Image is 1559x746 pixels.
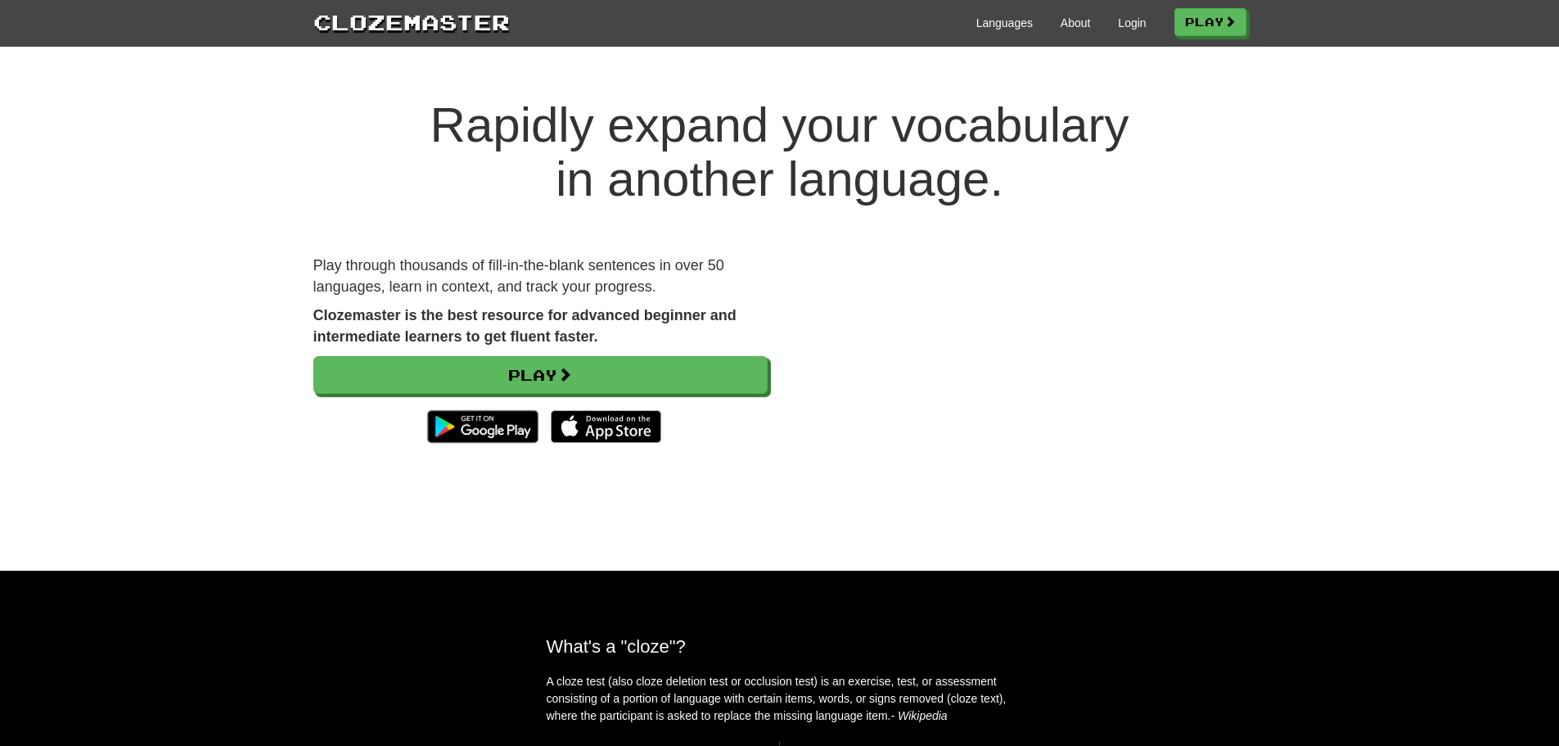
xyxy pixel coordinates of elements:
[547,636,1013,657] h2: What's a "cloze"?
[891,709,948,722] em: - Wikipedia
[1174,8,1246,36] a: Play
[1061,15,1091,31] a: About
[313,307,737,345] strong: Clozemaster is the best resource for advanced beginner and intermediate learners to get fluent fa...
[313,356,768,394] a: Play
[313,255,768,297] p: Play through thousands of fill-in-the-blank sentences in over 50 languages, learn in context, and...
[313,7,510,37] a: Clozemaster
[419,402,546,451] img: Get it on Google Play
[1118,15,1146,31] a: Login
[547,673,1013,725] p: A cloze test (also cloze deletion test or occlusion test) is an exercise, test, or assessment con...
[551,410,661,443] img: Download_on_the_App_Store_Badge_US-UK_135x40-25178aeef6eb6b83b96f5f2d004eda3bffbb37122de64afbaef7...
[976,15,1033,31] a: Languages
